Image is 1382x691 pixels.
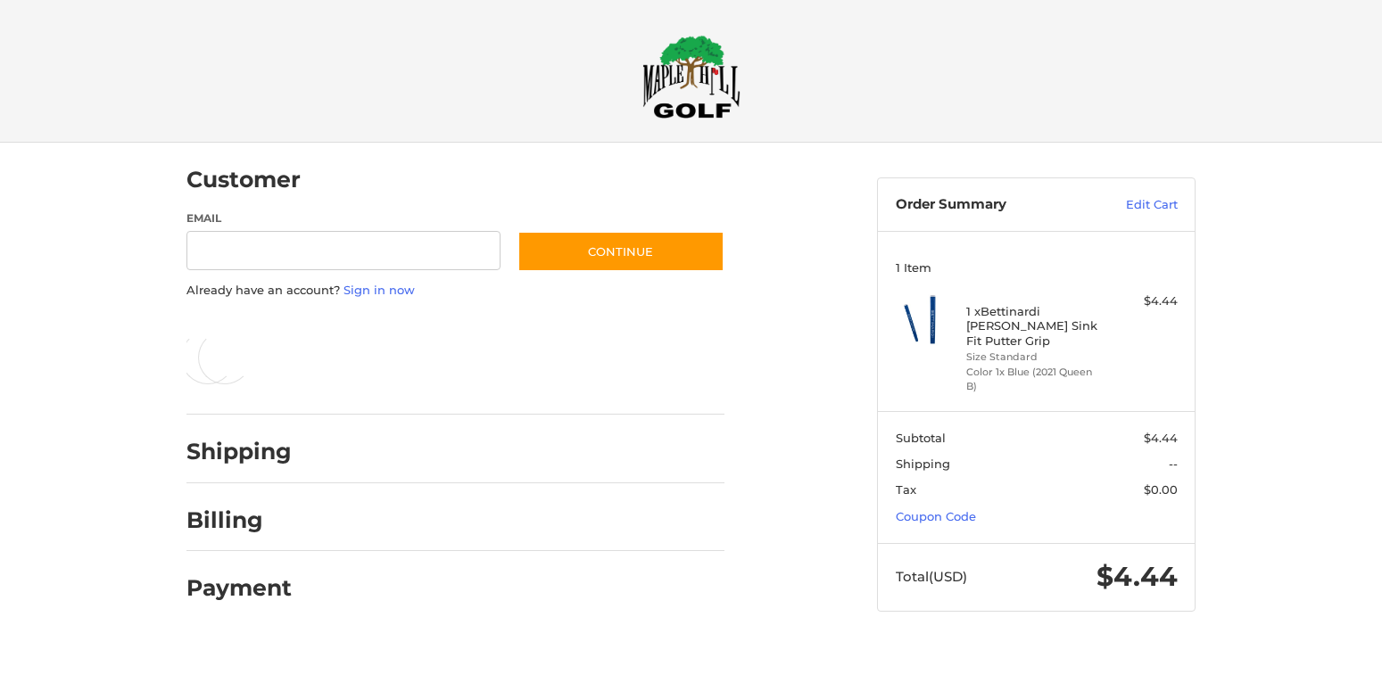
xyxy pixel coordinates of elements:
[896,196,1088,214] h3: Order Summary
[966,304,1103,348] h4: 1 x Bettinardi [PERSON_NAME] Sink Fit Putter Grip
[1144,482,1178,497] span: $0.00
[966,365,1103,394] li: Color 1x Blue (2021 Queen B)
[642,35,741,119] img: Maple Hill Golf
[186,574,292,602] h2: Payment
[966,350,1103,365] li: Size Standard
[186,210,501,226] label: Email
[896,482,916,497] span: Tax
[186,506,291,534] h2: Billing
[1088,196,1178,214] a: Edit Cart
[896,509,976,523] a: Coupon Code
[1144,431,1178,445] span: $4.44
[896,568,967,585] span: Total (USD)
[1096,560,1178,593] span: $4.44
[1169,457,1178,471] span: --
[186,166,301,193] h2: Customer
[896,431,946,445] span: Subtotal
[18,614,213,673] iframe: Gorgias live chat messenger
[517,231,724,272] button: Continue
[343,283,415,297] a: Sign in now
[1107,292,1178,310] div: $4.44
[186,282,724,300] p: Already have an account?
[186,438,292,465] h2: Shipping
[896,260,1178,275] h3: 1 Item
[896,457,950,471] span: Shipping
